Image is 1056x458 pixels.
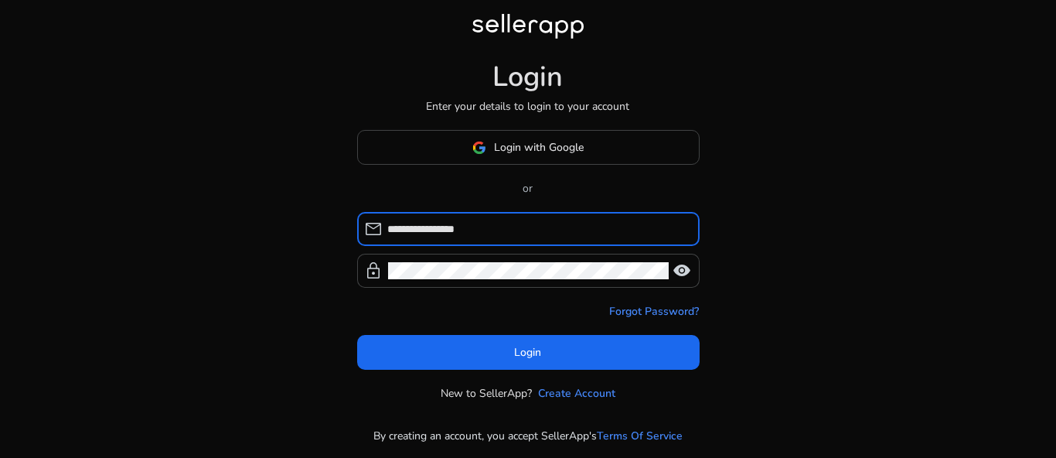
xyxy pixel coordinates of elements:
[365,261,383,280] span: lock
[610,303,700,320] a: Forgot Password?
[441,385,532,402] p: New to SellerApp?
[365,220,383,238] span: mail
[357,180,700,197] p: or
[673,261,692,280] span: visibility
[597,428,683,444] a: Terms Of Service
[494,139,584,156] span: Login with Google
[357,130,700,165] button: Login with Google
[427,98,630,114] p: Enter your details to login to your account
[472,141,486,155] img: google-logo.svg
[493,60,564,94] h1: Login
[515,344,542,361] span: Login
[538,385,615,402] a: Create Account
[357,335,700,370] button: Login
